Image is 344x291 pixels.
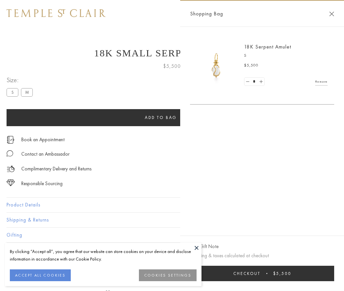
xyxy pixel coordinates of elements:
a: Set quantity to 2 [258,78,264,86]
span: Add to bag [145,115,177,120]
span: Checkout [233,271,260,276]
a: 18K Serpent Amulet [244,43,291,50]
a: Set quantity to 0 [244,78,251,86]
button: ACCEPT ALL COOKIES [10,269,71,281]
button: Close Shopping Bag [329,11,334,16]
button: COOKIES SETTINGS [139,269,197,281]
span: $5,500 [244,62,258,69]
button: Shipping & Returns [7,213,337,227]
span: Shopping Bag [190,10,223,18]
img: icon_delivery.svg [7,165,15,173]
img: icon_sourcing.svg [7,180,15,186]
div: By clicking “Accept all”, you agree that our website can store cookies on your device and disclos... [10,248,197,263]
div: Responsible Sourcing [21,180,63,188]
a: Book an Appointment [21,136,65,143]
button: Checkout $5,500 [190,266,334,281]
label: S [7,88,18,96]
a: Remove [315,78,328,85]
p: Shipping & taxes calculated at checkout [190,252,334,260]
button: Gifting [7,228,337,242]
button: Product Details [7,198,337,212]
span: $5,500 [273,271,291,276]
label: M [21,88,33,96]
div: Contact an Ambassador [21,150,69,158]
h1: 18K Small Serpent Amulet [7,48,337,59]
p: Complimentary Delivery and Returns [21,165,91,173]
img: Temple St. Clair [7,9,105,17]
button: Add to bag [7,109,315,126]
img: MessageIcon-01_2.svg [7,150,13,157]
span: $5,500 [163,62,181,70]
button: Add Gift Note [190,242,219,251]
img: P51836-E11SERPPV [197,46,236,85]
span: Size: [7,75,35,86]
p: S [244,52,328,59]
img: icon_appointment.svg [7,136,14,144]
